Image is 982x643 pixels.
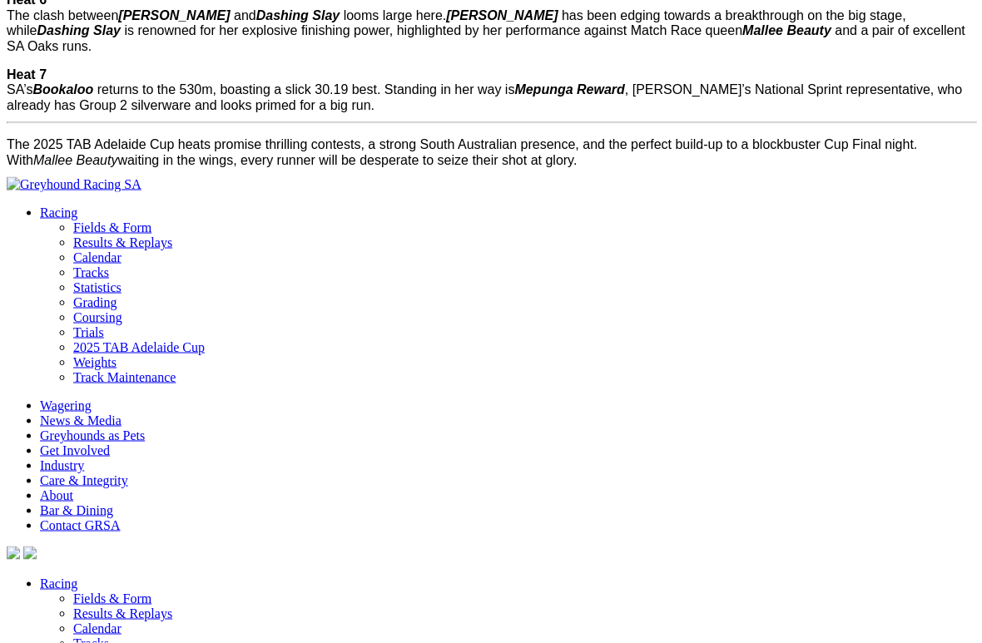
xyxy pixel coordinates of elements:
[514,82,624,96] strong: Mepunga Reward
[7,67,962,112] span: SA’s returns to the 530m, boasting a slick 30.19 best. Standing in her way is , [PERSON_NAME]’s N...
[73,621,122,636] a: Calendar
[40,413,122,428] a: News & Media
[7,177,141,192] img: Greyhound Racing SA
[40,576,77,591] a: Racing
[73,295,117,309] a: Grading
[73,370,176,384] a: Track Maintenance
[40,398,92,413] a: Wagering
[40,473,128,487] a: Care & Integrity
[73,310,122,324] a: Coursing
[40,518,120,532] a: Contact GRSA
[742,23,831,37] strong: Mallee Beauty
[37,23,120,37] strong: Dashing Slay
[33,153,117,167] i: Mallee Beauty
[73,250,122,265] a: Calendar
[7,547,20,560] img: facebook.svg
[40,503,113,517] a: Bar & Dining
[73,235,172,250] a: Results & Replays
[256,8,340,22] strong: Dashing Slay
[73,220,151,235] a: Fields & Form
[32,82,93,96] i: Bookaloo
[118,8,230,22] i: [PERSON_NAME]
[40,458,84,472] a: Industry
[40,443,110,458] a: Get Involved
[23,547,37,560] img: twitter.svg
[73,591,151,606] a: Fields & Form
[73,355,117,369] a: Weights
[7,137,917,166] span: The 2025 TAB Adelaide Cup heats promise thrilling contests, a strong South Australian presence, a...
[73,280,122,294] a: Statistics
[446,8,558,22] i: [PERSON_NAME]
[73,265,109,279] a: Tracks
[7,67,47,82] b: Heat 7
[40,205,77,220] a: Racing
[73,606,172,621] a: Results & Replays
[40,488,73,502] a: About
[73,340,205,354] a: 2025 TAB Adelaide Cup
[73,325,104,339] a: Trials
[40,428,145,443] a: Greyhounds as Pets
